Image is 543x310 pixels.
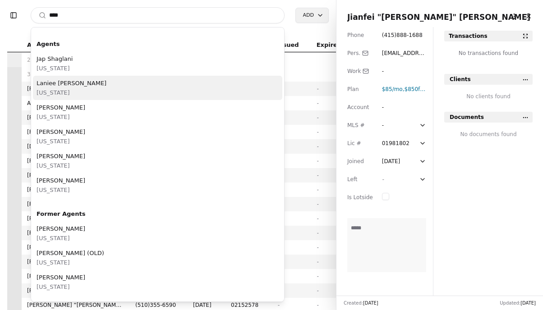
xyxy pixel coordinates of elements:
span: [US_STATE] [37,64,73,73]
span: $85 /mo [382,86,403,92]
span: $850 fee [405,86,427,92]
span: Jap Shaglani [37,54,73,64]
span: - [317,273,318,279]
span: [PERSON_NAME] [37,176,85,185]
div: Account [347,103,373,112]
span: [US_STATE] [37,112,85,122]
span: Clients [450,75,471,84]
span: [US_STATE] [37,185,85,195]
span: [PERSON_NAME] [27,84,124,93]
div: Is Lotside [347,193,373,202]
span: - [317,114,318,121]
span: [PERSON_NAME] [27,286,124,295]
span: [US_STATE] [37,282,85,292]
span: - [317,187,318,193]
div: Agents [33,36,282,51]
span: - [317,215,318,222]
div: Updated: [500,300,536,306]
span: - [277,302,279,308]
span: [PERSON_NAME] [37,103,85,112]
span: Expires [317,40,341,50]
span: [PERSON_NAME] [27,156,124,165]
span: Documents [450,113,484,122]
span: [PERSON_NAME] [37,127,85,137]
span: - [317,287,318,294]
span: 02152578 [231,301,267,310]
span: [PERSON_NAME] [37,224,85,233]
div: - [382,103,398,112]
div: Suggestions [31,35,284,301]
span: - [317,86,318,92]
span: An [PERSON_NAME] [27,99,124,108]
span: [DATE] [193,301,220,310]
span: - [317,259,318,265]
span: [PERSON_NAME] [27,128,124,137]
span: - [317,143,318,150]
span: - [317,302,318,308]
div: - [382,67,398,76]
span: ( 510 ) 355 - 6590 [135,302,176,308]
span: [PERSON_NAME] [37,273,85,282]
span: - [317,244,318,251]
div: 2 draft [27,55,124,64]
div: Phone [347,31,373,40]
div: Plan [347,85,373,94]
span: Agent [27,40,47,50]
span: [PERSON_NAME] [27,171,124,180]
span: - [382,176,384,182]
div: MLS # [347,121,373,130]
span: 37 onboarding [27,70,66,79]
div: No clients found [444,92,533,101]
span: [US_STATE] [37,161,85,170]
div: Joined [347,157,373,166]
div: No documents found [444,130,533,139]
span: [PERSON_NAME] [27,185,124,194]
div: - [382,121,398,130]
span: , [382,86,405,92]
div: Former Agents [33,206,282,221]
span: - [317,201,318,207]
div: Created: [344,300,378,306]
button: Add [295,8,329,23]
div: Left [347,175,373,184]
span: [US_STATE] [37,88,106,97]
div: 01981802 [382,139,410,148]
span: Laniee [PERSON_NAME] [37,78,106,88]
div: Lic # [347,139,373,148]
div: [DATE] [382,157,400,166]
span: [PERSON_NAME] [PERSON_NAME] [27,200,124,209]
span: Issued [277,40,299,50]
span: - [317,129,318,135]
span: - [317,100,318,106]
span: [PERSON_NAME] [27,113,124,122]
span: [DATE][PERSON_NAME] [27,142,124,151]
span: [US_STATE] [37,233,85,243]
span: [PERSON_NAME] [37,151,85,161]
span: [PERSON_NAME] [27,272,124,281]
span: ( 415 ) 888 - 1688 [382,32,423,38]
span: [EMAIL_ADDRESS][DOMAIN_NAME] [382,50,426,74]
div: Pers. [347,49,373,58]
div: Transactions [449,32,488,41]
span: [PERSON_NAME] Thai Vi [PERSON_NAME] [27,228,124,237]
span: - [317,172,318,178]
span: [PERSON_NAME] [PERSON_NAME] [27,257,124,266]
span: [PERSON_NAME] (OLD) [37,248,104,258]
span: [US_STATE] [37,137,85,146]
span: [DATE] [363,301,378,305]
span: Jianfei "[PERSON_NAME]" [PERSON_NAME] [347,13,530,22]
span: [DATE] [520,301,536,305]
span: [US_STATE] [37,258,104,267]
span: [PERSON_NAME] “[PERSON_NAME]” [PERSON_NAME] [27,301,124,310]
span: - [317,158,318,164]
div: No transactions found [444,49,533,63]
span: [PERSON_NAME] [PERSON_NAME] [27,243,124,252]
span: - [317,230,318,236]
div: Work [347,67,373,76]
span: [PERSON_NAME] [27,214,124,223]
